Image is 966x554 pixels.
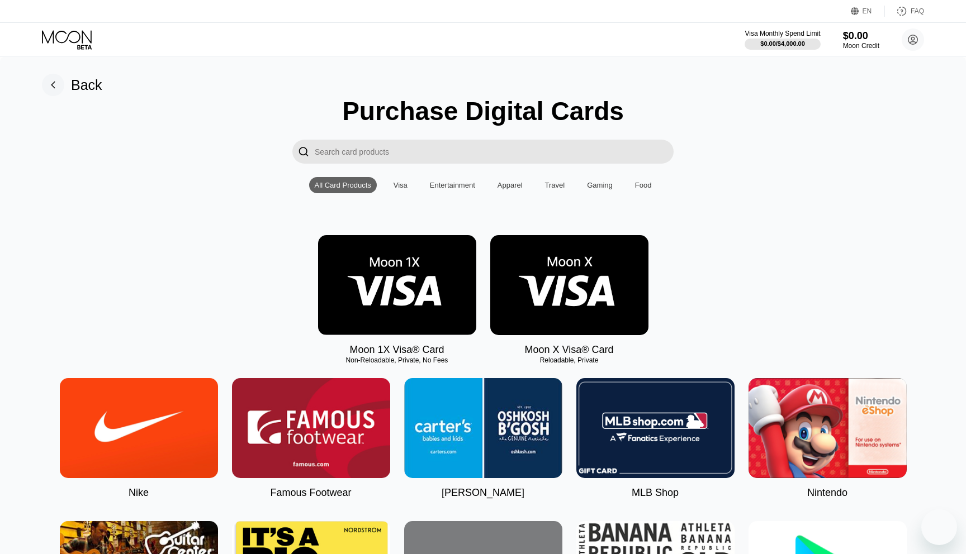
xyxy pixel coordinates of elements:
div: $0.00Moon Credit [843,30,879,50]
div: Visa [394,181,408,189]
div: $0.00 [843,30,879,42]
iframe: Button to launch messaging window [921,509,957,545]
div: Nike [129,487,149,499]
div: Reloadable, Private [490,356,648,364]
div: Non-Reloadable, Private, No Fees [318,356,476,364]
div: Travel [539,177,571,193]
div: Visa Monthly Spend Limit$0.00/$4,000.00 [745,30,820,50]
div: All Card Products [309,177,377,193]
div: Famous Footwear [270,487,351,499]
div: $0.00 / $4,000.00 [760,40,805,47]
div: Apparel [498,181,523,189]
div: Moon 1X Visa® Card [349,344,444,356]
div: Food [635,181,652,189]
div:  [298,145,309,158]
div: Visa [388,177,413,193]
input: Search card products [315,140,674,164]
div: Entertainment [424,177,481,193]
div: Entertainment [430,181,475,189]
div: Apparel [492,177,528,193]
div: Gaming [581,177,618,193]
div: Travel [545,181,565,189]
div: Nintendo [807,487,847,499]
div: EN [851,6,885,17]
div: Moon Credit [843,42,879,50]
div: Gaming [587,181,613,189]
div: MLB Shop [632,487,679,499]
div: FAQ [885,6,924,17]
div: Visa Monthly Spend Limit [745,30,820,37]
div: Back [42,74,102,96]
div: Purchase Digital Cards [342,96,624,126]
div:  [292,140,315,164]
div: FAQ [911,7,924,15]
div: Moon X Visa® Card [524,344,613,356]
div: EN [863,7,872,15]
div: Food [629,177,657,193]
div: Back [71,77,102,93]
div: All Card Products [315,181,371,189]
div: [PERSON_NAME] [442,487,524,499]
